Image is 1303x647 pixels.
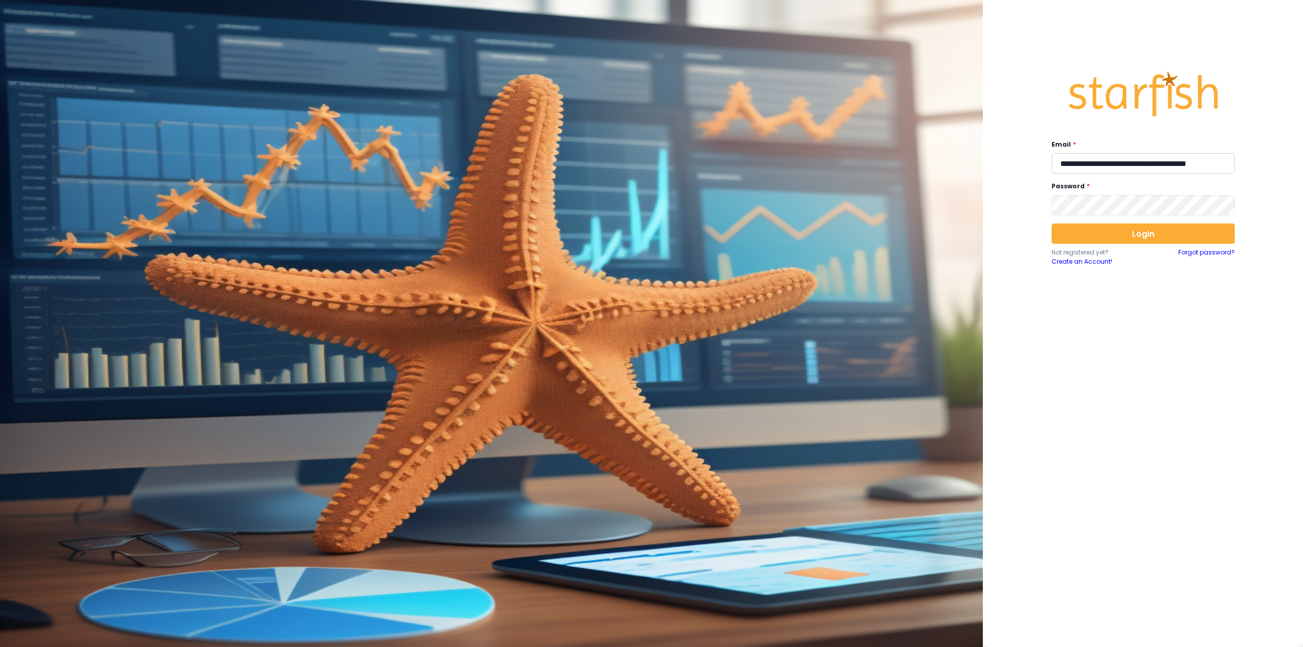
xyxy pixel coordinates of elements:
[1052,140,1229,149] label: Email
[1052,223,1235,244] button: Login
[1052,257,1143,266] a: Create an Account!
[1052,248,1143,257] p: Not registered yet?
[1178,248,1235,266] a: Forgot password?
[1067,62,1220,126] img: Logo.42cb71d561138c82c4ab.png
[1052,182,1229,191] label: Password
